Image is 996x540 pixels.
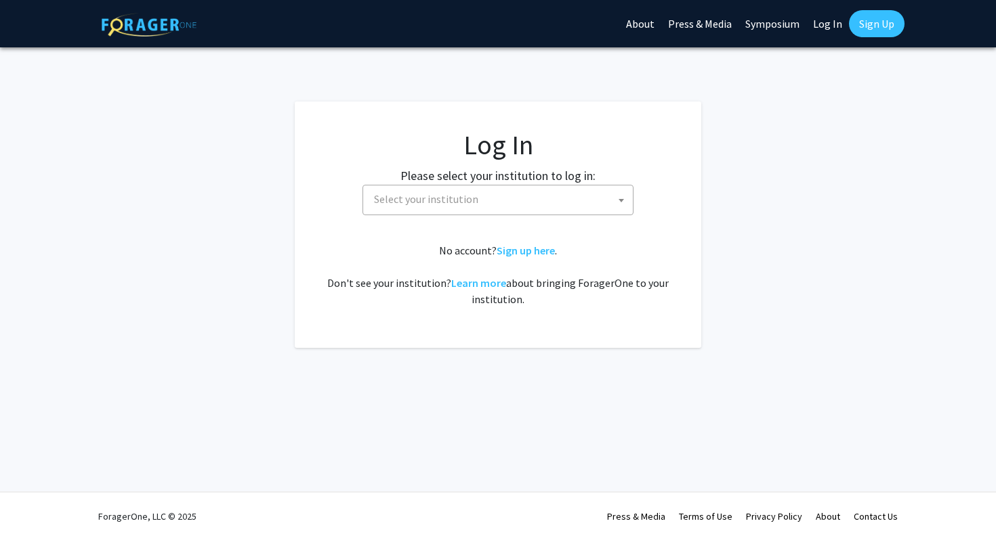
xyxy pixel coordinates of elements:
[679,510,732,522] a: Terms of Use
[607,510,665,522] a: Press & Media
[98,493,196,540] div: ForagerOne, LLC © 2025
[849,10,905,37] a: Sign Up
[854,510,898,522] a: Contact Us
[322,129,674,161] h1: Log In
[746,510,802,522] a: Privacy Policy
[362,185,634,215] span: Select your institution
[451,276,506,290] a: Learn more about bringing ForagerOne to your institution
[374,192,478,206] span: Select your institution
[400,166,596,185] label: Please select your institution to log in:
[497,244,555,257] a: Sign up here
[322,242,674,307] div: No account? . Don't see your institution? about bringing ForagerOne to your institution.
[369,185,633,213] span: Select your institution
[102,13,196,37] img: ForagerOne Logo
[816,510,840,522] a: About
